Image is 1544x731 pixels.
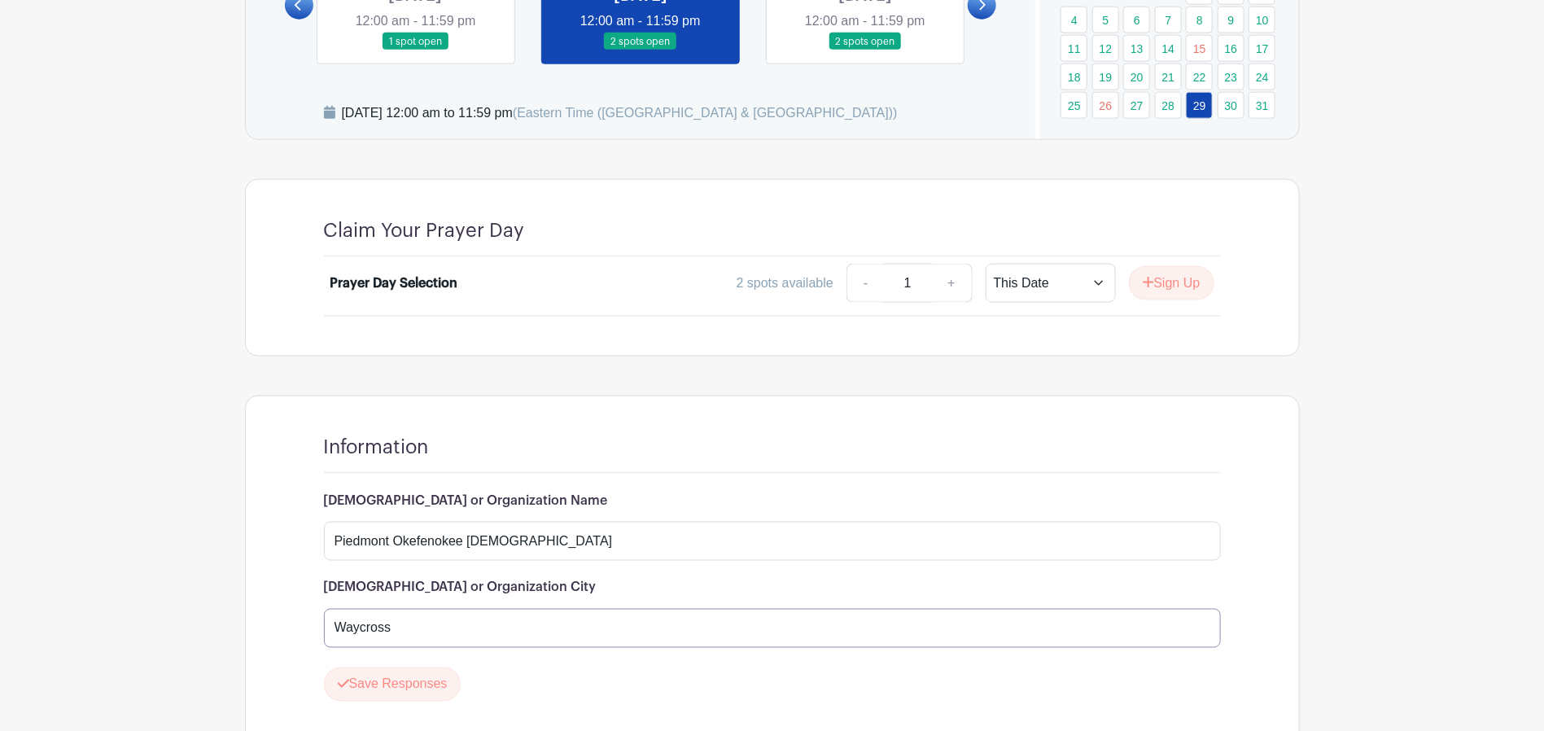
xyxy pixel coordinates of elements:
[1155,35,1182,62] a: 14
[1186,35,1213,62] a: 15
[324,493,1221,509] h6: [DEMOGRAPHIC_DATA] or Organization Name
[1218,63,1244,90] a: 23
[1186,63,1213,90] a: 22
[1092,92,1119,119] a: 26
[1092,35,1119,62] a: 12
[1155,7,1182,33] a: 7
[1218,92,1244,119] a: 30
[1186,92,1213,119] a: 29
[324,580,1221,596] h6: [DEMOGRAPHIC_DATA] or Organization City
[1249,35,1275,62] a: 17
[324,668,461,702] button: Save Responses
[1061,63,1087,90] a: 18
[324,522,1221,561] input: Type your answer
[1123,92,1150,119] a: 27
[737,274,833,293] div: 2 spots available
[1249,7,1275,33] a: 10
[1249,63,1275,90] a: 24
[1249,92,1275,119] a: 31
[1061,35,1087,62] a: 11
[1092,63,1119,90] a: 19
[1123,7,1150,33] a: 6
[324,609,1221,648] input: Type your answer
[1129,266,1214,300] button: Sign Up
[342,103,898,123] div: [DATE] 12:00 am to 11:59 pm
[1218,35,1244,62] a: 16
[846,264,884,303] a: -
[1092,7,1119,33] a: 5
[1123,35,1150,62] a: 13
[1155,92,1182,119] a: 28
[1155,63,1182,90] a: 21
[513,106,898,120] span: (Eastern Time ([GEOGRAPHIC_DATA] & [GEOGRAPHIC_DATA]))
[931,264,972,303] a: +
[330,274,458,293] div: Prayer Day Selection
[324,436,429,459] h4: Information
[1123,63,1150,90] a: 20
[324,219,525,243] h4: Claim Your Prayer Day
[1061,7,1087,33] a: 4
[1186,7,1213,33] a: 8
[1061,92,1087,119] a: 25
[1218,7,1244,33] a: 9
